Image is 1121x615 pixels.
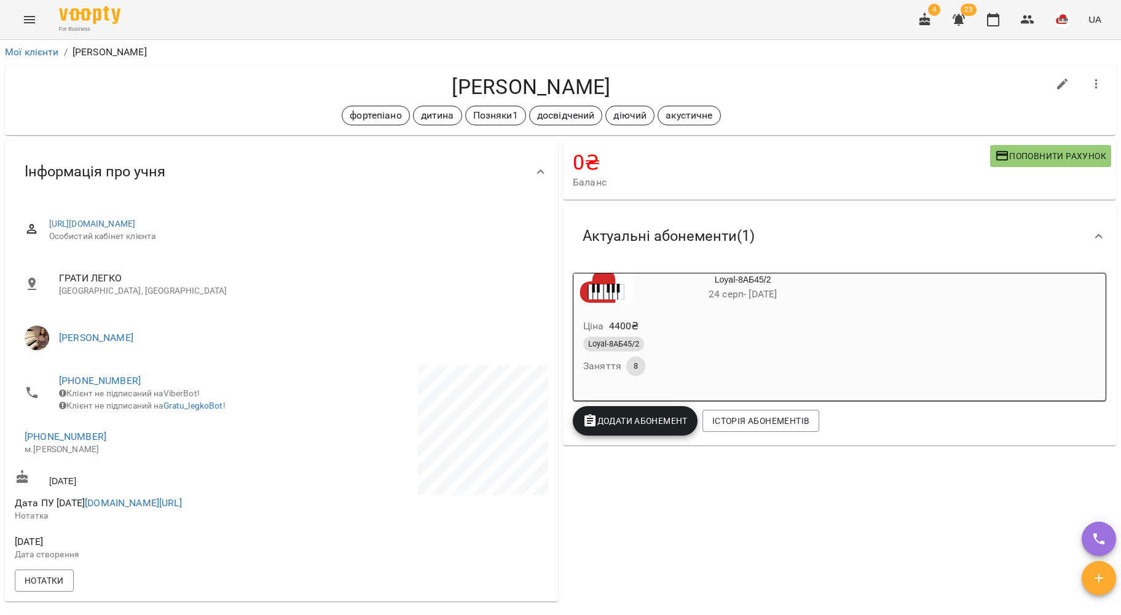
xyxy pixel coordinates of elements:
a: Gratu_legkoBot [163,401,223,410]
span: Клієнт не підписаний на ViberBot! [59,388,200,398]
span: ГРАТИ ЛЕГКО [59,271,538,286]
button: Menu [15,5,44,34]
a: [DOMAIN_NAME][URL] [85,497,182,509]
li: / [64,45,68,60]
span: Нотатки [25,573,64,588]
h6: Ціна [583,318,604,335]
img: Ірина ЗЕНДРАН [25,326,49,350]
p: м.[PERSON_NAME] [25,444,269,456]
div: Loyal-8АБ45/2 [632,273,853,303]
button: Loyal-8АБ45/224 серп- [DATE]Ціна4400₴Loyal-8АБ45/2Заняття8 [573,273,853,391]
button: Нотатки [15,570,74,592]
button: Поповнити рахунок [990,145,1111,167]
h4: 0 ₴ [573,150,990,175]
p: дитина [421,108,454,123]
div: діючий [605,106,655,125]
a: Мої клієнти [5,46,59,58]
p: фортепіано [350,108,401,123]
h4: [PERSON_NAME] [15,74,1048,100]
span: 4 [928,4,940,16]
span: 24 серп - [DATE] [709,288,777,300]
button: Історія абонементів [702,410,819,432]
span: Поповнити рахунок [995,149,1106,163]
span: Інформація про учня [25,162,165,181]
p: акустичне [666,108,712,123]
button: UA [1084,8,1106,31]
span: Loyal-8АБ45/2 [583,339,644,350]
span: 8 [626,361,645,372]
nav: breadcrumb [5,45,1116,60]
span: Додати Абонемент [583,413,688,428]
span: Баланс [573,175,990,190]
div: дитина [413,106,462,125]
span: [DATE] [15,535,279,549]
span: Актуальні абонементи ( 1 ) [583,227,755,246]
button: Додати Абонемент [573,406,698,436]
div: [DATE] [12,467,281,490]
div: Інформація про учня [5,140,558,203]
div: досвідчений [529,106,603,125]
div: акустичне [658,106,720,125]
p: Дата створення [15,549,279,561]
a: [PHONE_NUMBER] [25,431,106,442]
h6: Заняття [583,358,621,375]
p: Позняки1 [473,108,518,123]
a: [PERSON_NAME] [59,332,133,343]
img: Voopty Logo [59,6,120,24]
span: Історія абонементів [712,413,809,428]
span: UA [1088,13,1101,26]
img: 42377b0de29e0fb1f7aad4b12e1980f7.jpeg [1054,11,1071,28]
div: фортепіано [342,106,409,125]
div: Актуальні абонементи(1) [563,205,1116,268]
div: Loyal-8АБ45/2 [573,273,632,303]
div: Позняки1 [465,106,526,125]
a: [URL][DOMAIN_NAME] [49,219,136,229]
a: [PHONE_NUMBER] [59,375,141,386]
span: Клієнт не підписаний на ! [59,401,226,410]
span: For Business [59,25,120,33]
span: Дата ПУ [DATE] [15,497,182,509]
span: Особистий кабінет клієнта [49,230,538,243]
span: 23 [961,4,977,16]
p: [GEOGRAPHIC_DATA], [GEOGRAPHIC_DATA] [59,285,538,297]
p: діючий [613,108,647,123]
p: 4400 ₴ [609,319,639,334]
p: досвідчений [537,108,595,123]
p: Нотатка [15,510,279,522]
p: [PERSON_NAME] [73,45,147,60]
